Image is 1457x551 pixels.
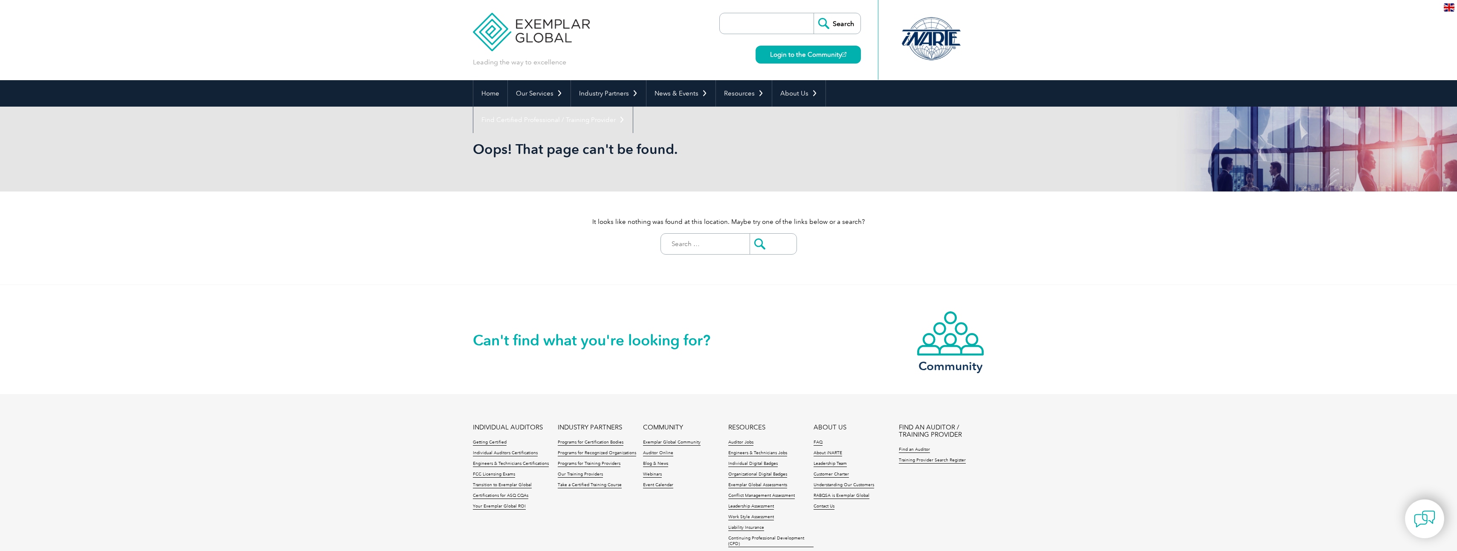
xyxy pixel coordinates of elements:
img: open_square.png [842,52,846,57]
a: FAQ [814,440,823,446]
input: Submit [750,234,797,254]
a: Exemplar Global Assessments [728,482,787,488]
a: INDIVIDUAL AUDITORS [473,424,543,431]
a: Leadership Assessment [728,504,774,510]
a: Auditor Online [643,450,673,456]
a: RABQSA is Exemplar Global [814,493,869,499]
p: It looks like nothing was found at this location. Maybe try one of the links below or a search? [473,217,985,226]
a: Industry Partners [571,80,646,107]
a: Exemplar Global Community [643,440,701,446]
a: Engineers & Technicians Certifications [473,461,549,467]
a: Resources [716,80,772,107]
a: Customer Charter [814,472,849,478]
h2: Can't find what you're looking for? [473,333,729,347]
a: Home [473,80,507,107]
a: Training Provider Search Register [899,458,966,464]
a: News & Events [646,80,715,107]
a: FCC Licensing Exams [473,472,515,478]
a: Certifications for ASQ CQAs [473,493,528,499]
a: FIND AN AUDITOR / TRAINING PROVIDER [899,424,984,438]
h3: Community [916,361,985,371]
a: Event Calendar [643,482,673,488]
a: Individual Digital Badges [728,461,778,467]
a: Community [916,310,985,371]
a: ABOUT US [814,424,846,431]
a: About Us [772,80,826,107]
img: en [1444,3,1454,12]
a: Webinars [643,472,662,478]
a: Your Exemplar Global ROI [473,504,526,510]
a: Continuing Professional Development (CPD) [728,536,814,547]
a: Organizational Digital Badges [728,472,787,478]
img: icon-community.webp [916,310,985,357]
a: Find Certified Professional / Training Provider [473,107,633,133]
a: Programs for Recognized Organizations [558,450,636,456]
h1: Oops! That page can't be found. [473,141,800,157]
a: Conflict Management Assessment [728,493,795,499]
p: Leading the way to excellence [473,58,566,67]
input: Search [814,13,860,34]
a: Auditor Jobs [728,440,753,446]
a: Our Services [508,80,571,107]
a: Work Style Assessment [728,514,774,520]
a: Leadership Team [814,461,847,467]
a: Programs for Certification Bodies [558,440,623,446]
a: Blog & News [643,461,668,467]
a: About iNARTE [814,450,842,456]
a: Liability Insurance [728,525,764,531]
a: Transition to Exemplar Global [473,482,532,488]
img: contact-chat.png [1414,508,1435,530]
a: Programs for Training Providers [558,461,620,467]
a: Understanding Our Customers [814,482,874,488]
a: Getting Certified [473,440,507,446]
a: Contact Us [814,504,834,510]
a: Take a Certified Training Course [558,482,622,488]
a: Engineers & Technicians Jobs [728,450,787,456]
a: Login to the Community [756,46,861,64]
a: INDUSTRY PARTNERS [558,424,622,431]
a: Find an Auditor [899,447,930,453]
a: RESOURCES [728,424,765,431]
a: Our Training Providers [558,472,603,478]
a: Individual Auditors Certifications [473,450,538,456]
a: COMMUNITY [643,424,683,431]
